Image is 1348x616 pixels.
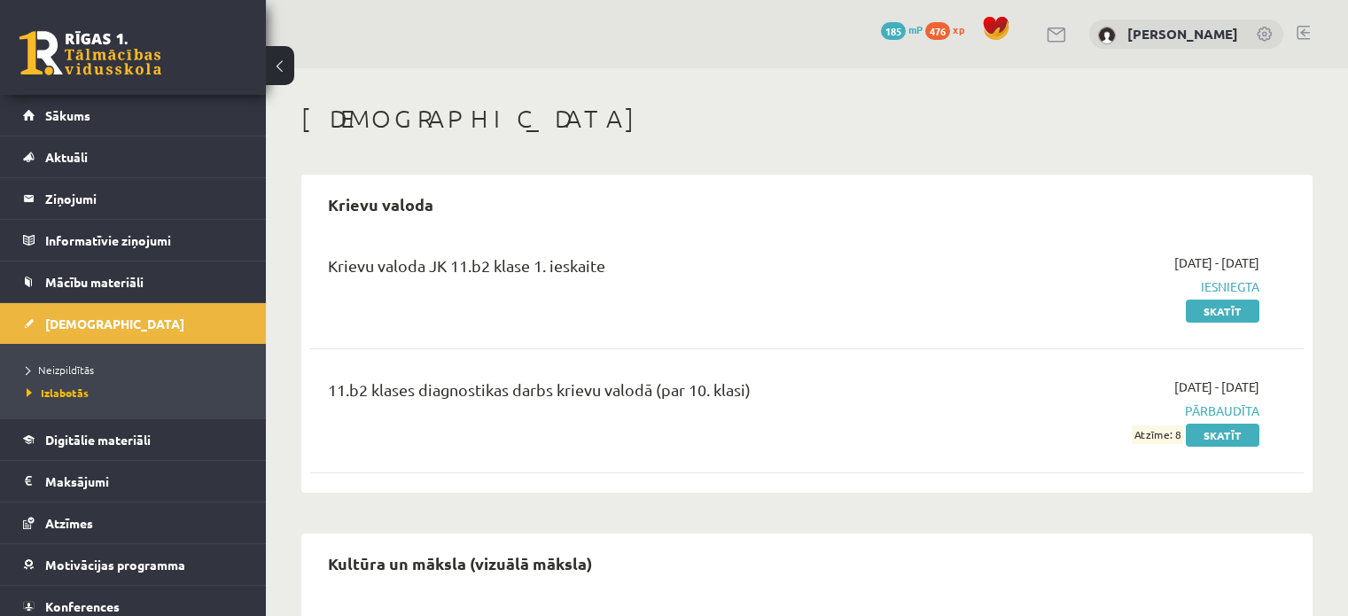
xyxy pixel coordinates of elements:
[23,303,244,344] a: [DEMOGRAPHIC_DATA]
[23,461,244,502] a: Maksājumi
[27,363,94,377] span: Neizpildītās
[45,107,90,123] span: Sākums
[45,220,244,261] legend: Informatīvie ziņojumi
[881,22,906,40] span: 185
[23,136,244,177] a: Aktuāli
[967,402,1259,420] span: Pārbaudīta
[23,261,244,302] a: Mācību materiāli
[45,515,93,531] span: Atzīmes
[45,598,120,614] span: Konferences
[908,22,923,36] span: mP
[881,22,923,36] a: 185 mP
[1186,424,1259,447] a: Skatīt
[1174,378,1259,396] span: [DATE] - [DATE]
[310,183,451,225] h2: Krievu valoda
[27,385,248,401] a: Izlabotās
[23,503,244,543] a: Atzīmes
[27,386,89,400] span: Izlabotās
[925,22,973,36] a: 476 xp
[23,220,244,261] a: Informatīvie ziņojumi
[45,149,88,165] span: Aktuāli
[23,419,244,460] a: Digitālie materiāli
[967,277,1259,296] span: Iesniegta
[23,544,244,585] a: Motivācijas programma
[1132,425,1183,444] span: Atzīme: 8
[45,461,244,502] legend: Maksājumi
[925,22,950,40] span: 476
[45,178,244,219] legend: Ziņojumi
[45,316,184,331] span: [DEMOGRAPHIC_DATA]
[1186,300,1259,323] a: Skatīt
[1174,253,1259,272] span: [DATE] - [DATE]
[19,31,161,75] a: Rīgas 1. Tālmācības vidusskola
[301,104,1313,134] h1: [DEMOGRAPHIC_DATA]
[328,253,940,286] div: Krievu valoda JK 11.b2 klase 1. ieskaite
[310,542,610,584] h2: Kultūra un māksla (vizuālā māksla)
[23,95,244,136] a: Sākums
[45,557,185,573] span: Motivācijas programma
[23,178,244,219] a: Ziņojumi
[27,362,248,378] a: Neizpildītās
[45,274,144,290] span: Mācību materiāli
[328,378,940,410] div: 11.b2 klases diagnostikas darbs krievu valodā (par 10. klasi)
[953,22,964,36] span: xp
[1098,27,1116,44] img: Arnolds Mikuličs
[1127,25,1238,43] a: [PERSON_NAME]
[45,432,151,448] span: Digitālie materiāli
